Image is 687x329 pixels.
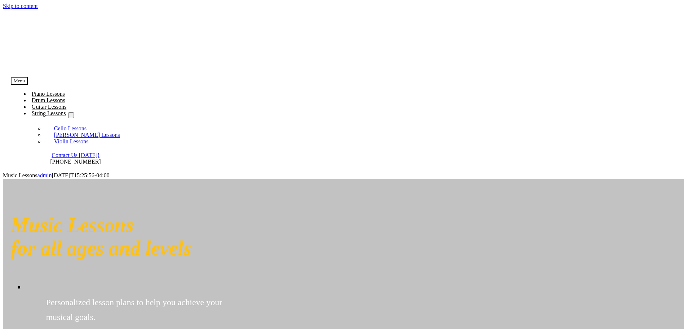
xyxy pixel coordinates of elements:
a: Contact Us [DATE]! [52,152,99,158]
nav: Menu [11,77,239,145]
span: Piano Lessons [32,91,65,97]
span: Cello Lessons [54,125,87,131]
a: String Lessons [30,108,68,119]
span: Violin Lessons [54,138,88,144]
span: [DATE]T15:25:56-04:00 [52,172,110,178]
a: Drum Lessons [30,95,67,106]
button: Menu [11,77,28,85]
a: taylors-music-store-west-chester [11,63,119,69]
span: Guitar Lessons [32,104,66,110]
span: String Lessons [32,110,66,116]
div: Personalized lesson plans to help you achieve your musical goals. [46,295,248,325]
a: Piano Lessons [30,88,67,100]
button: Open submenu of String Lessons [68,112,74,118]
a: [PERSON_NAME] Lessons [44,127,130,143]
a: [PHONE_NUMBER] [50,159,101,165]
a: Guitar Lessons [30,101,69,113]
a: Skip to content [3,3,38,9]
a: admin [38,172,52,178]
span: [PERSON_NAME] Lessons [54,132,120,138]
span: Music Lessons [3,172,38,178]
span: Menu [14,78,25,83]
a: Cello Lessons [44,120,97,137]
em: Music Lessons for all ages and levels [11,214,191,259]
span: Drum Lessons [32,97,65,103]
a: Violin Lessons [44,133,98,150]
